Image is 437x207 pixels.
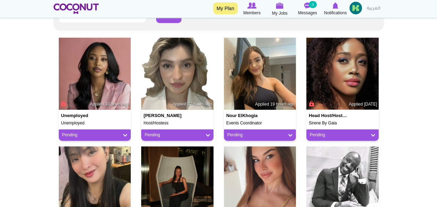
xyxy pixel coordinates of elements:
h4: Head Host/Hostess [309,113,349,118]
h5: Unemployed [61,121,129,125]
a: Pending [227,132,293,138]
img: Anastasia Grebennikova's picture [141,38,213,110]
a: Notifications Notifications [322,2,349,16]
a: Pending [145,132,210,138]
a: Pending [62,132,128,138]
h4: Nour ElKhogia [226,113,267,118]
img: My Jobs [276,2,284,9]
img: Browse Members [247,2,256,9]
span: Members [243,9,260,16]
small: 3 [309,1,316,8]
span: Connect to Unlock the Profile [60,100,66,107]
img: Nour ElKhogia's picture [224,38,296,110]
span: Connect to Unlock the Profile [308,100,314,107]
img: Home [54,3,99,14]
h5: Sirene By Gaia [309,121,376,125]
h5: Host/Hostess [144,121,211,125]
h4: Unemployed [61,113,102,118]
img: Notifications [332,2,338,9]
a: Browse Members Members [238,2,266,16]
span: Notifications [324,9,347,16]
img: Tehtna Tadesse's picture [59,38,131,110]
a: My Jobs My Jobs [266,2,294,17]
a: My Plan [213,2,238,14]
a: العربية [363,2,384,16]
img: Messages [304,2,311,9]
a: Messages Messages 3 [294,2,322,16]
h5: Events Coordinator [226,121,294,125]
span: Messages [298,9,317,16]
h4: [PERSON_NAME] [144,113,184,118]
img: Regina Nushe George's picture [306,38,379,110]
a: Pending [310,132,375,138]
span: My Jobs [272,10,288,17]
